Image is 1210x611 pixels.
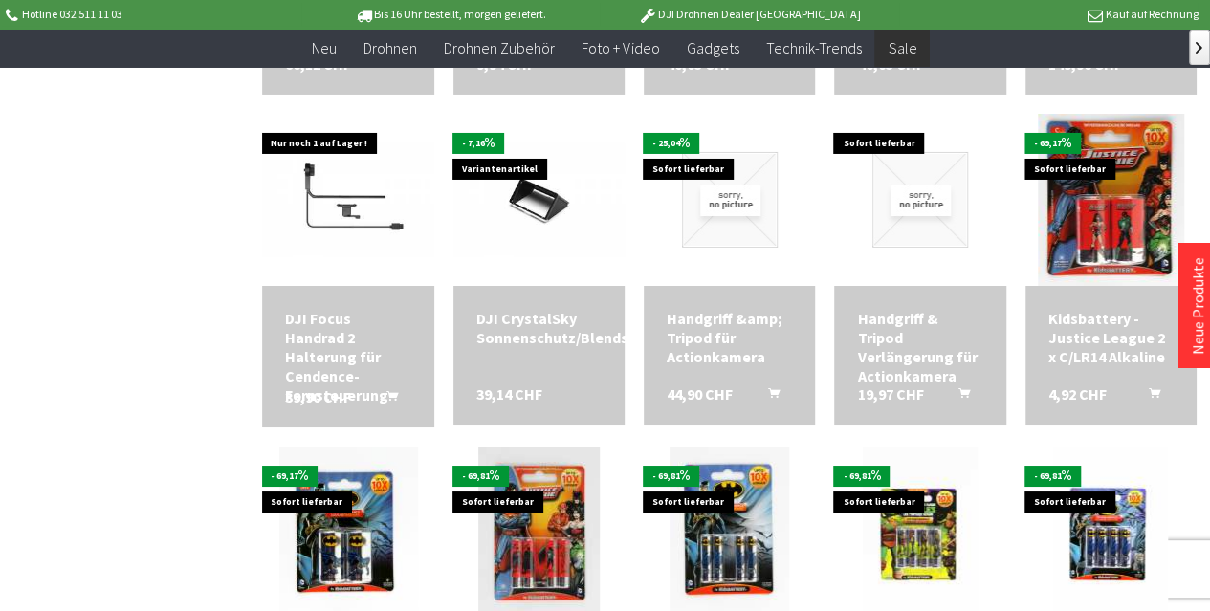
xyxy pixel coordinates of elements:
img: Handgriff &amp; Tripod für Actionkamera [682,152,778,248]
a: Drohnen Zubehör [430,29,568,68]
button: In den Warenkorb [935,55,981,79]
span: Gadgets [686,38,738,57]
img: DJI Focus Handrad 2 Halterung für Cendence-Fernsteuerung [262,143,433,258]
div: Handgriff &amp; Tripod für Actionkamera [667,309,792,366]
a: Technik-Trends [752,29,874,68]
p: DJI Drohnen Dealer [GEOGRAPHIC_DATA] [600,3,898,26]
button: In den Warenkorb [935,384,981,409]
span: 44,90 CHF [667,384,733,404]
span: 4,92 CHF [1048,384,1107,404]
span:  [1196,42,1202,54]
span: 19,97 CHF [857,384,923,404]
div: DJI CrystalSky Sonnenschutz/Blendschutz [476,309,602,347]
button: In den Warenkorb [363,55,409,79]
span: Neu [312,38,337,57]
a: Handgriff &amp; Tripod für Actionkamera 44,90 CHF In den Warenkorb [667,309,792,366]
p: Hotline 032 511 11 03 [2,3,300,26]
span: 39,90 CHF [285,387,351,406]
span: Foto + Video [582,38,659,57]
div: DJI Focus Handrad 2 Halterung für Cendence-Fernsteuerung [285,309,410,404]
div: Handgriff & Tripod Verlängerung für Actionkamera [857,309,982,385]
img: Handgriff & Tripod Verlängerung für Actionkamera [872,152,968,248]
a: Gadgets [672,29,752,68]
span: Sale [888,38,916,57]
a: Handgriff & Tripod Verlängerung für Actionkamera 19,97 CHF In den Warenkorb [857,309,982,385]
button: In den Warenkorb [1126,384,1172,409]
a: DJI CrystalSky Sonnenschutz/Blendschutz 39,14 CHF [476,309,602,347]
a: Sale [874,29,930,68]
button: In den Warenkorb [363,387,409,412]
a: Neu [298,29,350,68]
a: Neue Produkte [1188,257,1207,355]
span: Drohnen [363,38,417,57]
button: In den Warenkorb [744,55,790,79]
p: Kauf auf Rechnung [899,3,1198,26]
span: Technik-Trends [765,38,861,57]
span: 39,14 CHF [476,384,542,404]
img: DJI CrystalSky Sonnenschutz/Blendschutz [453,143,625,258]
a: DJI Focus Handrad 2 Halterung für Cendence-Fernsteuerung 39,90 CHF In den Warenkorb [285,309,410,404]
img: Kidsbattery - Justice League 2 x C/LR14 Alkaline [1038,114,1184,286]
a: Kidsbattery - Justice League 2 x C/LR14 Alkaline 4,92 CHF In den Warenkorb [1048,309,1174,366]
a: Foto + Video [568,29,672,68]
span: Drohnen Zubehör [444,38,555,57]
div: Kidsbattery - Justice League 2 x C/LR14 Alkaline [1048,309,1174,366]
button: In den Warenkorb [1126,55,1172,79]
p: Bis 16 Uhr bestellt, morgen geliefert. [301,3,600,26]
button: In den Warenkorb [554,55,600,79]
button: In den Warenkorb [744,384,790,409]
a: Drohnen [350,29,430,68]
